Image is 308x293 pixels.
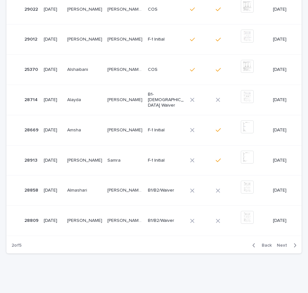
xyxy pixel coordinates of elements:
[6,55,302,85] tr: 2537025370 [DATE]AlshaibaniAlshaibani [PERSON_NAME] [PERSON_NAME][PERSON_NAME] [PERSON_NAME] COS[...
[273,188,292,193] p: [DATE]
[67,66,89,72] p: Alshaibani
[107,35,144,42] p: Abdullah Mohammed A
[273,7,292,12] p: [DATE]
[148,7,184,12] p: COS
[6,175,302,206] tr: 2885828858 [DATE]AlmashariAlmashari [PERSON_NAME] A[PERSON_NAME] A B1/B2/Waiver[DATE]
[44,188,62,193] p: [DATE]
[148,218,184,223] p: B1/B2/Waiver
[107,5,144,12] p: Maria Fernanda
[273,158,292,163] p: [DATE]
[273,218,292,223] p: [DATE]
[44,158,62,163] p: [DATE]
[258,243,272,248] span: Back
[107,96,144,103] p: [PERSON_NAME]
[44,7,62,12] p: [DATE]
[44,128,62,133] p: [DATE]
[24,5,39,12] p: 29022
[6,206,302,236] tr: 2880928809 [DATE][PERSON_NAME][PERSON_NAME] [PERSON_NAME] [PERSON_NAME][PERSON_NAME] [PERSON_NAME...
[67,217,104,223] p: Cheveau Garcia
[6,238,27,253] p: 2 of 5
[148,37,184,42] p: F-1 Initial
[67,96,82,103] p: Alayda
[247,242,274,248] button: Back
[107,186,144,193] p: [PERSON_NAME] A
[24,217,40,223] p: 28809
[44,37,62,42] p: [DATE]
[24,186,40,193] p: 28858
[273,67,292,72] p: [DATE]
[24,156,39,163] p: 28913
[24,66,39,72] p: 25370
[6,24,302,55] tr: 2901229012 [DATE][PERSON_NAME][PERSON_NAME] [PERSON_NAME][PERSON_NAME] F-1 Initial[DATE]
[67,5,104,12] p: Cuartas Zuleta
[6,115,302,145] tr: 2866928669 [DATE]AmshaAmsha [PERSON_NAME][PERSON_NAME] F-1 Initial[DATE]
[277,243,291,248] span: Next
[24,126,40,133] p: 28669
[148,128,184,133] p: F-1 Initial
[67,126,82,133] p: Amsha
[44,67,62,72] p: [DATE]
[107,156,122,163] p: Samra
[148,158,184,163] p: F-1 Initial
[107,66,144,72] p: Manhal Eqbal Mohammed
[148,67,184,72] p: COS
[67,35,104,42] p: [PERSON_NAME]
[6,85,302,115] tr: 2871428714 [DATE]AlaydaAlayda [PERSON_NAME][PERSON_NAME] B1-[DEMOGRAPHIC_DATA] Waiver[DATE]
[44,218,62,223] p: [DATE]
[273,97,292,103] p: [DATE]
[273,128,292,133] p: [DATE]
[67,156,104,163] p: Belhaouli Suaaidi
[24,96,39,103] p: 28714
[148,92,184,108] p: B1-[DEMOGRAPHIC_DATA] Waiver
[148,188,184,193] p: B1/B2/Waiver
[67,186,88,193] p: Almashari
[24,35,39,42] p: 29012
[6,145,302,175] tr: 2891328913 [DATE][PERSON_NAME][PERSON_NAME] SamraSamra F-1 Initial[DATE]
[274,242,302,248] button: Next
[107,217,144,223] p: [PERSON_NAME] [PERSON_NAME]
[273,37,292,42] p: [DATE]
[107,126,144,133] p: [PERSON_NAME]
[44,97,62,103] p: [DATE]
